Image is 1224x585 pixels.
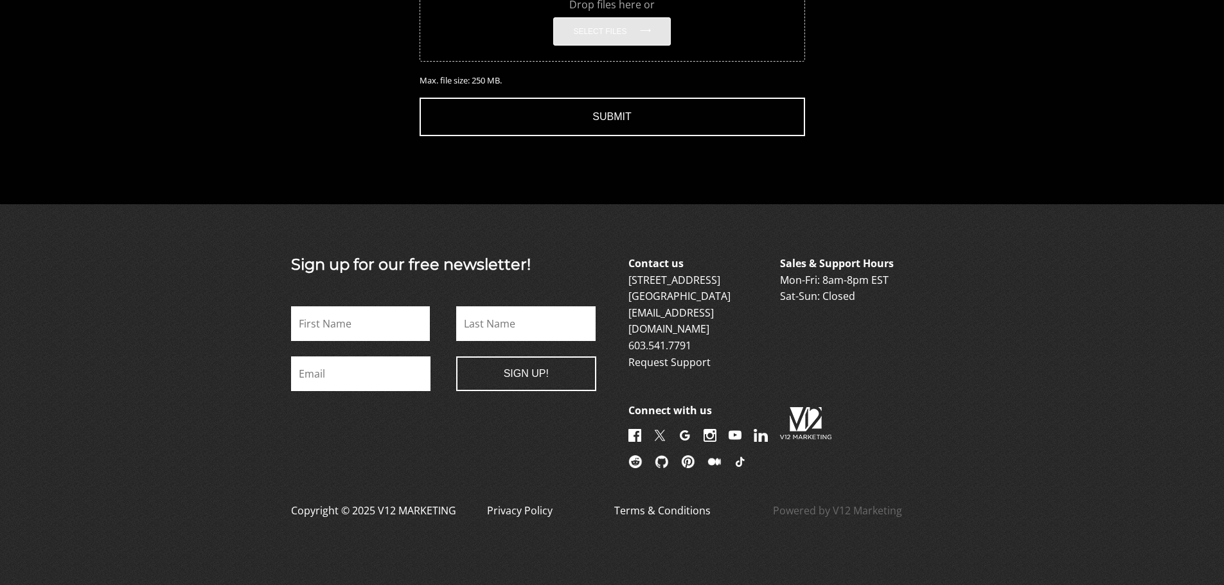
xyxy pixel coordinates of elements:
a: Powered by V12 Marketing [773,503,902,534]
input: Last Name [456,306,596,341]
a: [EMAIL_ADDRESS][DOMAIN_NAME] [628,306,714,336]
input: Email [291,356,431,391]
a: 603.541.7791 [628,338,691,353]
img: Pinterest [681,455,695,468]
img: YouTube [729,429,741,442]
iframe: Chat Widget [1160,523,1224,585]
p: Copyright © 2025 V12 MARKETING [291,503,456,534]
input: First Name [291,306,430,341]
img: Instagram [704,429,716,442]
b: Connect with us [628,403,712,417]
img: X [653,429,666,442]
button: select files, resume / cover letter [553,17,670,46]
img: Reddit [628,455,643,468]
b: Contact us [628,256,684,270]
img: Facebook [628,429,641,442]
img: Medium [707,455,722,468]
img: Github [655,455,669,468]
span: Max. file size: 250 MB. [420,64,512,86]
input: Sign Up! [456,356,596,391]
a: Terms & Conditions [614,503,711,534]
a: Privacy Policy [487,503,553,534]
img: LinkedIn [754,429,768,442]
a: Request Support [628,355,711,369]
a: [STREET_ADDRESS][GEOGRAPHIC_DATA] [628,273,731,304]
p: Mon-Fri: 8am-8pm EST Sat-Sun: Closed [780,256,930,305]
b: Sales & Support Hours [780,256,894,270]
h3: Sign up for our free newsletter! [291,256,596,274]
img: TikTok [734,455,747,468]
input: Submit [420,98,805,136]
img: Google+ [679,429,691,442]
img: V12FOOTER.png [780,403,831,444]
